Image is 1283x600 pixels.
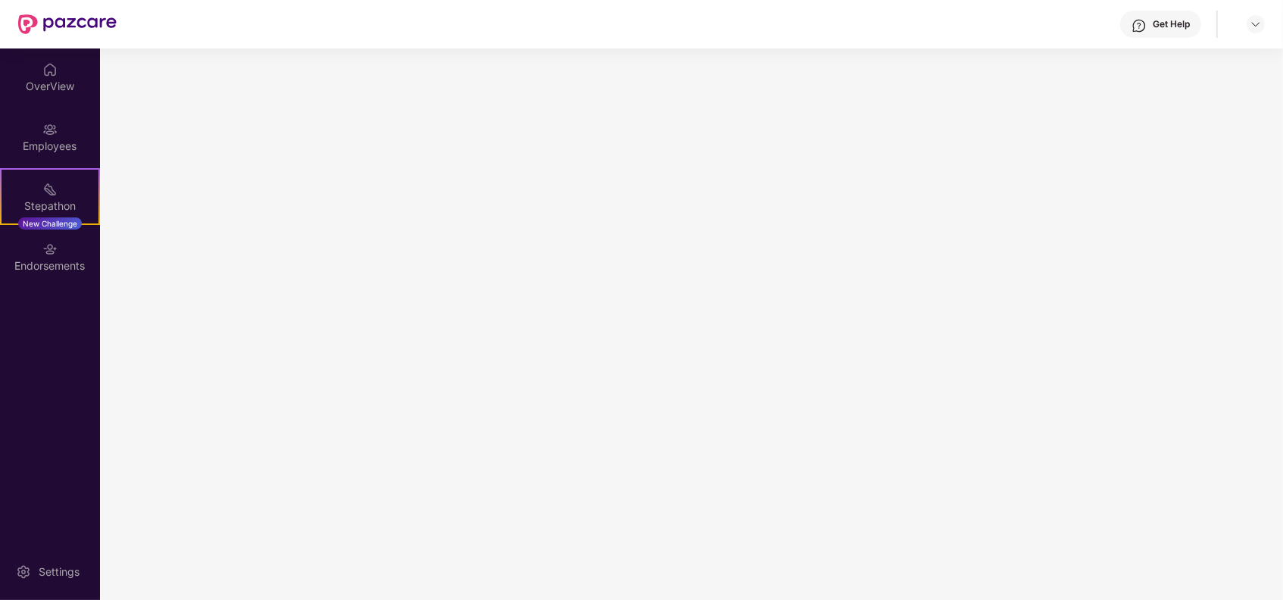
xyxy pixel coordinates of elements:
[42,122,58,137] img: svg+xml;base64,PHN2ZyBpZD0iRW1wbG95ZWVzIiB4bWxucz0iaHR0cDovL3d3dy53My5vcmcvMjAwMC9zdmciIHdpZHRoPS...
[1132,18,1147,33] img: svg+xml;base64,PHN2ZyBpZD0iSGVscC0zMngzMiIgeG1sbnM9Imh0dHA6Ly93d3cudzMub3JnLzIwMDAvc3ZnIiB3aWR0aD...
[42,182,58,197] img: svg+xml;base64,PHN2ZyB4bWxucz0iaHR0cDovL3d3dy53My5vcmcvMjAwMC9zdmciIHdpZHRoPSIyMSIgaGVpZ2h0PSIyMC...
[18,14,117,34] img: New Pazcare Logo
[2,198,98,214] div: Stepathon
[1153,18,1190,30] div: Get Help
[42,242,58,257] img: svg+xml;base64,PHN2ZyBpZD0iRW5kb3JzZW1lbnRzIiB4bWxucz0iaHR0cDovL3d3dy53My5vcmcvMjAwMC9zdmciIHdpZH...
[42,62,58,77] img: svg+xml;base64,PHN2ZyBpZD0iSG9tZSIgeG1sbnM9Imh0dHA6Ly93d3cudzMub3JnLzIwMDAvc3ZnIiB3aWR0aD0iMjAiIG...
[1250,18,1262,30] img: svg+xml;base64,PHN2ZyBpZD0iRHJvcGRvd24tMzJ4MzIiIHhtbG5zPSJodHRwOi8vd3d3LnczLm9yZy8yMDAwL3N2ZyIgd2...
[18,217,82,230] div: New Challenge
[34,564,84,580] div: Settings
[16,564,31,580] img: svg+xml;base64,PHN2ZyBpZD0iU2V0dGluZy0yMHgyMCIgeG1sbnM9Imh0dHA6Ly93d3cudzMub3JnLzIwMDAvc3ZnIiB3aW...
